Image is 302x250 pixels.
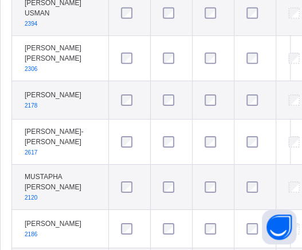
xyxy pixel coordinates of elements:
[25,102,37,109] span: 2178
[25,219,81,229] span: [PERSON_NAME]
[262,210,296,244] button: Open asap
[25,149,37,156] span: 2617
[25,195,37,201] span: 2120
[25,66,37,72] span: 2306
[25,126,101,147] span: [PERSON_NAME]-[PERSON_NAME]
[25,43,101,64] span: [PERSON_NAME] [PERSON_NAME]
[25,172,101,192] span: MUSTAPHA [PERSON_NAME]
[25,21,37,27] span: 2394
[25,231,37,237] span: 2186
[25,90,81,100] span: [PERSON_NAME]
